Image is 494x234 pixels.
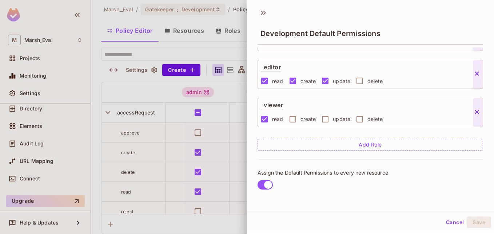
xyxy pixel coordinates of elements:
[272,78,283,85] span: read
[367,116,383,122] span: delete
[467,217,491,228] button: Save
[300,78,316,85] span: create
[367,78,383,85] span: delete
[333,78,350,85] span: update
[443,217,467,228] button: Cancel
[300,116,316,122] span: create
[272,116,283,122] span: read
[261,98,283,109] p: viewer
[261,60,281,71] p: editor
[260,29,381,38] span: Development Default Permissions
[258,169,388,176] span: Assign the Default Permissions to every new resource
[333,116,350,122] span: update
[258,139,483,151] button: Add Role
